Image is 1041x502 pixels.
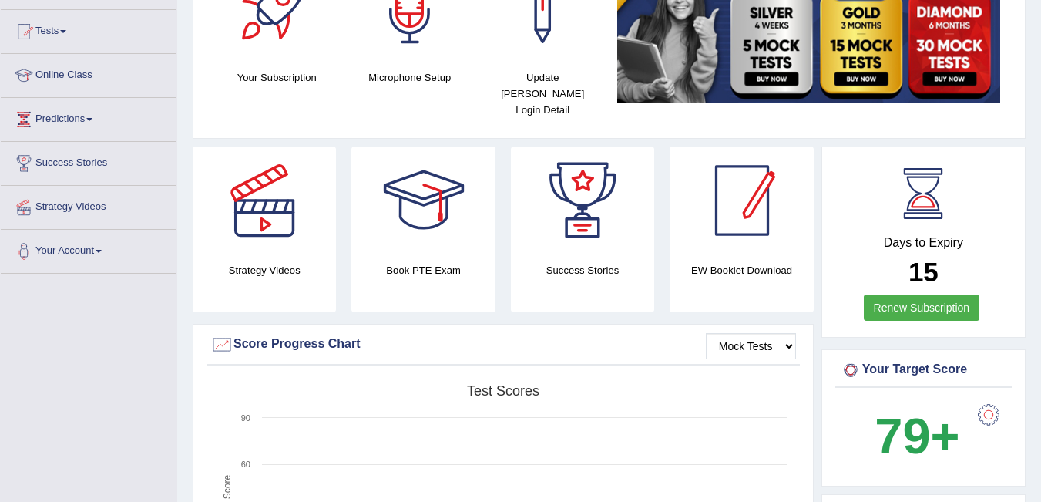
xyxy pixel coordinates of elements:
tspan: Score [222,475,233,500]
h4: EW Booklet Download [670,262,813,278]
a: Renew Subscription [864,295,980,321]
h4: Your Subscription [218,69,336,86]
div: Score Progress Chart [210,333,796,356]
h4: Strategy Videos [193,262,336,278]
tspan: Test scores [467,383,539,399]
text: 90 [241,413,250,423]
text: 60 [241,460,250,469]
h4: Microphone Setup [351,69,469,86]
a: Predictions [1,98,176,136]
h4: Success Stories [511,262,654,278]
div: Your Target Score [839,359,1008,382]
h4: Book PTE Exam [351,262,495,278]
b: 79+ [875,408,959,464]
a: Online Class [1,54,176,93]
b: 15 [908,257,939,287]
a: Your Account [1,230,176,268]
a: Success Stories [1,142,176,180]
h4: Update [PERSON_NAME] Login Detail [484,69,602,118]
a: Strategy Videos [1,186,176,224]
h4: Days to Expiry [839,236,1008,250]
a: Tests [1,10,176,49]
